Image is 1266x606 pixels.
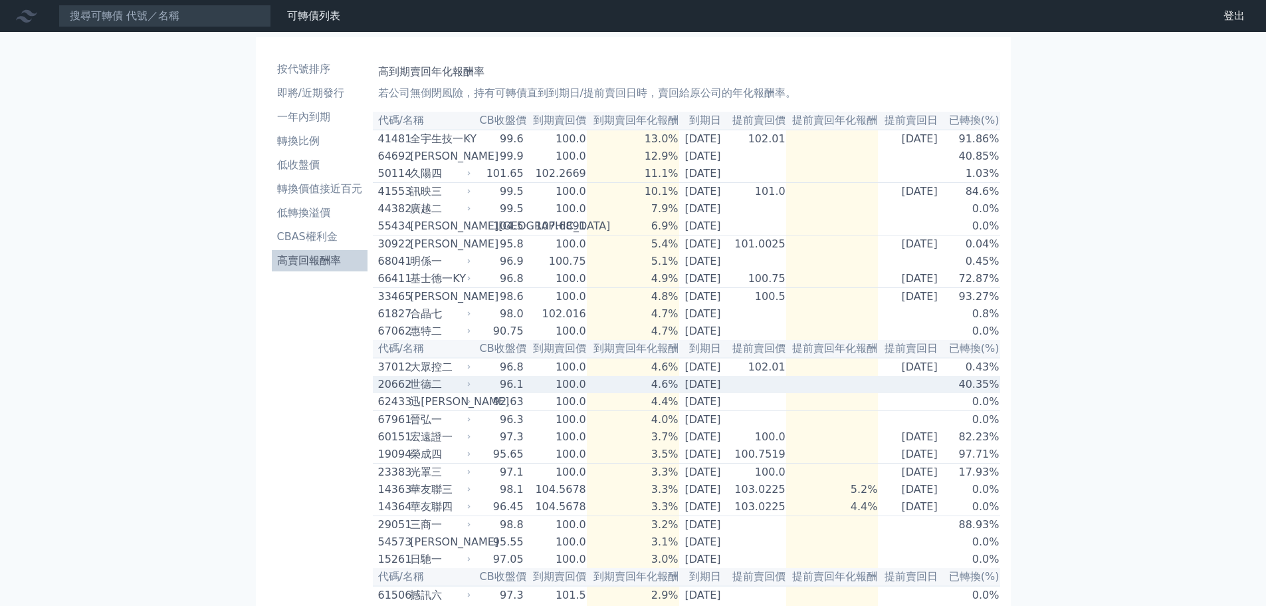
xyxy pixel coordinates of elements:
div: 光罩三 [410,464,468,480]
td: 100.0 [527,323,587,340]
th: 提前賣回價 [726,112,786,130]
th: 到期日 [679,112,726,130]
td: [DATE] [878,498,942,516]
td: 5.2% [786,481,879,498]
td: 100.0 [527,376,587,393]
div: 61827 [378,306,407,322]
td: 3.7% [587,428,679,446]
th: CB收盤價 [473,112,526,130]
div: 久陽四 [410,166,468,182]
div: 19094 [378,446,407,462]
td: 7.9% [587,200,679,218]
div: 15261 [378,551,407,567]
td: 0.43% [943,358,1000,376]
td: 100.0 [527,446,587,464]
div: 97.05 [490,551,526,567]
td: [DATE] [679,305,726,323]
td: [DATE] [878,183,942,201]
td: 100.0 [527,533,587,551]
td: 100.0 [726,464,786,482]
td: 100.0 [527,183,587,201]
div: 惠特二 [410,323,468,339]
td: 100.0 [527,270,587,288]
td: 100.0 [527,200,587,218]
div: 97.3 [497,429,526,445]
td: [DATE] [878,288,942,306]
td: [DATE] [679,428,726,446]
td: 3.0% [587,551,679,568]
div: 三商一 [410,517,468,533]
td: 4.7% [587,305,679,323]
td: 101.0 [726,183,786,201]
div: [PERSON_NAME] [410,534,468,550]
td: 102.01 [726,358,786,376]
td: 104.5678 [527,498,587,516]
div: 98.8 [497,517,526,533]
div: 基士德一KY [410,271,468,287]
th: 到期日 [679,340,726,358]
td: 3.3% [587,464,679,482]
div: [PERSON_NAME][GEOGRAPHIC_DATA] [410,218,468,234]
div: 95.65 [490,446,526,462]
div: 95.55 [490,534,526,550]
td: 13.0% [587,130,679,148]
td: [DATE] [878,235,942,253]
td: [DATE] [878,481,942,498]
div: 全宇生技一KY [410,131,468,147]
th: 代碼/名稱 [373,568,474,586]
td: 88.93% [943,516,1000,534]
td: 0.0% [943,218,1000,235]
td: [DATE] [679,200,726,218]
div: 晉弘一 [410,412,468,428]
div: [PERSON_NAME] [410,236,468,252]
th: 提前賣回價 [726,568,786,586]
div: 54573 [378,534,407,550]
td: 100.0 [527,464,587,482]
td: [DATE] [679,148,726,165]
li: 轉換比例 [272,133,368,149]
div: 96.8 [497,359,526,375]
td: 100.75 [726,270,786,288]
td: [DATE] [679,393,726,411]
div: 90.75 [490,323,526,339]
th: 代碼/名稱 [373,340,474,358]
div: 廣越二 [410,201,468,217]
div: 67062 [378,323,407,339]
div: 67961 [378,412,407,428]
div: 41481 [378,131,407,147]
td: 100.0 [527,288,587,306]
div: 宏遠證一 [410,429,468,445]
div: 大眾控二 [410,359,468,375]
td: [DATE] [878,358,942,376]
td: 4.9% [587,270,679,288]
div: 55434 [378,218,407,234]
div: 29051 [378,517,407,533]
td: 12.9% [587,148,679,165]
th: 提前賣回日 [878,568,942,586]
div: 華友聯三 [410,482,468,498]
input: 搜尋可轉債 代號／名稱 [58,5,271,27]
td: [DATE] [878,130,942,148]
td: 101.0025 [726,235,786,253]
td: [DATE] [878,428,942,446]
div: 95.8 [497,236,526,252]
div: 明係一 [410,253,468,269]
a: CBAS權利金 [272,226,368,247]
td: 100.0 [527,551,587,568]
div: 66411 [378,271,407,287]
td: 4.8% [587,288,679,306]
div: 20662 [378,377,407,392]
td: 0.8% [943,305,1000,323]
td: 103.0225 [726,498,786,516]
td: 101.5 [527,586,587,604]
td: [DATE] [679,183,726,201]
td: [DATE] [878,270,942,288]
td: 2.9% [587,586,679,604]
div: 23383 [378,464,407,480]
div: 撼訊六 [410,587,468,603]
div: 60151 [378,429,407,445]
div: 61506 [378,587,407,603]
li: 按代號排序 [272,61,368,77]
td: [DATE] [679,323,726,340]
td: [DATE] [679,288,726,306]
